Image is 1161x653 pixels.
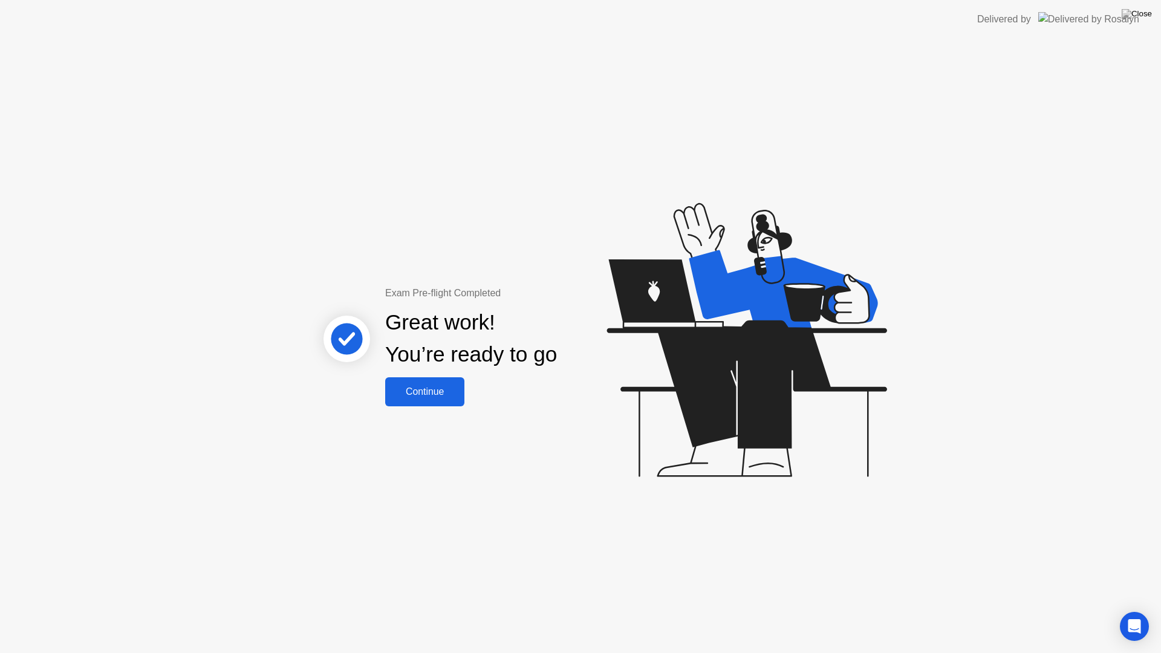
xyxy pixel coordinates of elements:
div: Great work! You’re ready to go [385,307,557,371]
img: Delivered by Rosalyn [1038,12,1139,26]
div: Exam Pre-flight Completed [385,286,635,301]
button: Continue [385,377,464,406]
div: Delivered by [977,12,1031,27]
div: Open Intercom Messenger [1120,612,1149,641]
div: Continue [389,386,461,397]
img: Close [1122,9,1152,19]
